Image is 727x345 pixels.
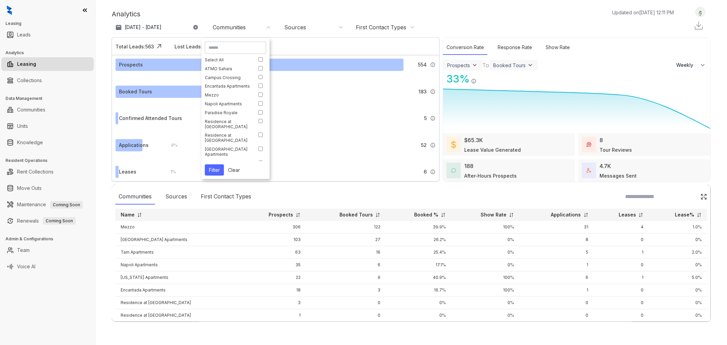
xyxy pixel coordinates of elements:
td: 0 [594,309,649,322]
img: sorting [697,212,702,217]
p: Applications [551,211,581,218]
p: Booked Tours [339,211,373,218]
div: Residence at [GEOGRAPHIC_DATA] [205,133,251,143]
div: Show Rate [542,40,573,55]
div: Lease Value Generated [464,146,521,153]
div: [GEOGRAPHIC_DATA] Apartments [205,147,251,157]
img: sorting [296,212,301,217]
td: 122 [306,221,386,234]
td: 26.2% [386,234,451,246]
div: Tour Reviews [600,146,632,153]
div: Prospects [119,61,143,69]
div: Sources [162,189,191,205]
a: Leasing [17,57,36,71]
td: 0% [649,297,707,309]
td: 1 [594,271,649,284]
li: Team [1,243,94,257]
td: 25.4% [386,246,451,259]
td: 0 [594,322,649,334]
td: [GEOGRAPHIC_DATA] Apartments [115,234,240,246]
td: 0 [306,309,386,322]
div: Confirmed Attended Tours [119,115,182,122]
td: 0% [649,284,707,297]
div: To [482,61,489,69]
img: Info [430,89,436,94]
div: First Contact Types [356,24,406,31]
div: Encantada Apartments [205,84,251,89]
td: 100% [451,271,519,284]
div: Paradise Royale [205,110,251,115]
button: Filter [205,164,224,176]
a: Move Outs [17,181,42,195]
div: Campus Crossing [205,75,251,80]
div: Communities [115,189,155,205]
td: 100% [451,284,519,297]
img: sorting [441,212,446,217]
li: Maintenance [1,198,94,211]
td: 1 [519,259,594,271]
li: Renewals [1,214,94,228]
td: 17.1% [386,259,451,271]
td: 0% [451,259,519,271]
div: ATMO Sahara [205,66,251,71]
td: Encantada Apartments [115,284,240,297]
span: Coming Soon [50,201,83,209]
td: 9 [306,271,386,284]
span: 183 [419,88,427,95]
div: After-Hours Prospects [464,172,517,179]
h3: Admin & Configurations [5,236,95,242]
td: Napoli Apartments [115,259,240,271]
p: Leases [619,211,636,218]
img: ViewFilterArrow [527,62,534,69]
td: 0 [519,309,594,322]
a: RenewalsComing Soon [17,214,76,228]
img: Click Icon [154,41,164,51]
div: Leases [119,168,136,176]
td: [US_STATE] Apartments [115,271,240,284]
div: $65.3K [464,136,483,144]
td: 0 [519,322,594,334]
td: 0 [306,297,386,309]
div: Response Rate [494,40,535,55]
button: Clear [224,164,244,176]
td: 16 [306,246,386,259]
img: sorting [509,212,514,217]
td: 39.9% [386,221,451,234]
td: 1 [594,246,649,259]
img: TotalFum [587,168,591,173]
button: Weekly [672,59,710,71]
p: Name [121,211,135,218]
div: 188 [464,162,473,170]
td: 0 [519,297,594,309]
img: Download [694,20,704,31]
div: Communities [213,24,246,31]
td: 1 [519,284,594,297]
td: 5.0% [649,271,707,284]
td: 0 [306,322,386,334]
button: [DATE] - [DATE] [112,21,204,33]
td: 35 [240,259,306,271]
td: 0% [451,234,519,246]
img: TourReviews [587,142,591,147]
a: Communities [17,103,45,117]
a: Units [17,119,28,133]
img: sorting [584,212,589,217]
td: Residence at [GEOGRAPHIC_DATA] [115,297,240,309]
h3: Analytics [5,50,95,56]
div: 9 % [165,141,178,149]
p: Booked % [414,211,438,218]
td: 100% [451,221,519,234]
div: Applications [119,141,149,149]
img: UserAvatar [696,9,705,16]
li: Rent Collections [1,165,94,179]
td: 16.7% [386,284,451,297]
p: Lease% [675,211,694,218]
td: 0% [386,309,451,322]
a: Rent Collections [17,165,54,179]
div: Residence at [GEOGRAPHIC_DATA] [205,119,251,129]
div: 1 % [201,115,213,122]
td: 0% [649,259,707,271]
li: Communities [1,103,94,117]
td: 0% [386,297,451,309]
div: 4.7K [600,162,611,170]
